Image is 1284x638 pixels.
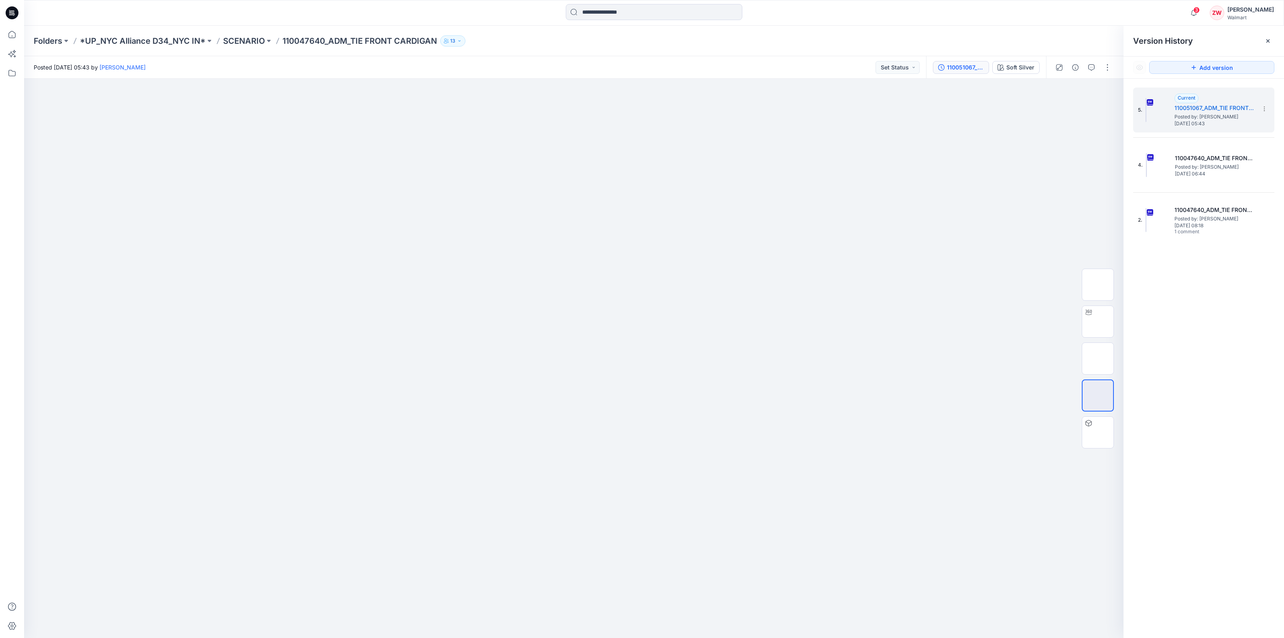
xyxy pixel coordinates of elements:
[1174,215,1255,223] span: Posted by: Zhonglin Wang
[1175,171,1255,177] span: [DATE] 06:44
[1174,103,1255,113] h5: 110051067_ADM_TIE FRONT CARDIGAN-9-22
[34,35,62,47] a: Folders
[34,63,146,71] span: Posted [DATE] 05:43 by
[1174,121,1255,126] span: [DATE] 05:43
[1149,61,1274,74] button: Add version
[1174,229,1231,235] span: 1 comment
[1138,161,1143,169] span: 4.
[1265,38,1271,44] button: Close
[223,35,265,47] a: SCENARIO
[282,35,437,47] p: 110047640_ADM_TIE FRONT CARDIGAN
[1138,216,1142,224] span: 2.
[1174,205,1255,215] h5: 110047640_ADM_TIE FRONT CARDIGAN
[933,61,989,74] button: 110051067_ADM_TIE FRONT CARDIGAN-9-22
[1069,61,1082,74] button: Details
[947,63,984,72] div: 110051067_ADM_TIE FRONT CARDIGAN-9-22
[1227,14,1274,20] div: Walmart
[1174,223,1255,228] span: [DATE] 08:18
[80,35,205,47] a: *UP_NYC Alliance D34_NYC IN*
[1175,153,1255,163] h5: 110047640_ADM_TIE FRONT CARDIGAN-9-19
[1006,63,1034,72] div: Soft Silver
[1146,153,1147,177] img: 110047640_ADM_TIE FRONT CARDIGAN-9-19
[1193,7,1200,13] span: 3
[100,64,146,71] a: [PERSON_NAME]
[450,37,455,45] p: 13
[1175,163,1255,171] span: Posted by: Zhonglin Wang
[440,35,465,47] button: 13
[992,61,1040,74] button: Soft Silver
[1133,61,1146,74] button: Show Hidden Versions
[1138,106,1142,114] span: 5.
[1174,113,1255,121] span: Posted by: Zhonglin Wang
[1133,36,1193,46] span: Version History
[1178,95,1195,101] span: Current
[1210,6,1224,20] div: ZW
[1227,5,1274,14] div: [PERSON_NAME]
